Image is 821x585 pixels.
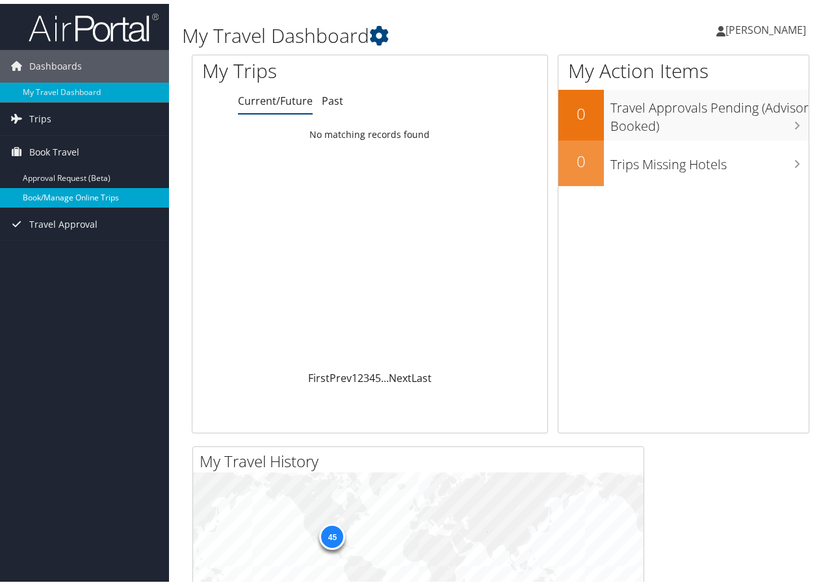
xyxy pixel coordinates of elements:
[330,367,352,381] a: Prev
[369,367,375,381] a: 4
[558,99,604,121] h2: 0
[322,90,343,104] a: Past
[558,137,809,182] a: 0Trips Missing Hotels
[29,204,98,237] span: Travel Approval
[716,7,819,46] a: [PERSON_NAME]
[29,46,82,79] span: Dashboards
[725,19,806,33] span: [PERSON_NAME]
[610,145,809,170] h3: Trips Missing Hotels
[389,367,411,381] a: Next
[29,8,159,39] img: airportal-logo.png
[29,132,79,165] span: Book Travel
[319,520,345,546] div: 45
[411,367,432,381] a: Last
[358,367,363,381] a: 2
[238,90,313,104] a: Current/Future
[192,119,547,143] td: No matching records found
[363,367,369,381] a: 3
[182,18,606,46] h1: My Travel Dashboard
[202,53,389,81] h1: My Trips
[558,86,809,136] a: 0Travel Approvals Pending (Advisor Booked)
[375,367,381,381] a: 5
[381,367,389,381] span: …
[200,446,644,469] h2: My Travel History
[558,53,809,81] h1: My Action Items
[352,367,358,381] a: 1
[610,88,809,131] h3: Travel Approvals Pending (Advisor Booked)
[558,146,604,169] h2: 0
[308,367,330,381] a: First
[29,99,51,131] span: Trips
